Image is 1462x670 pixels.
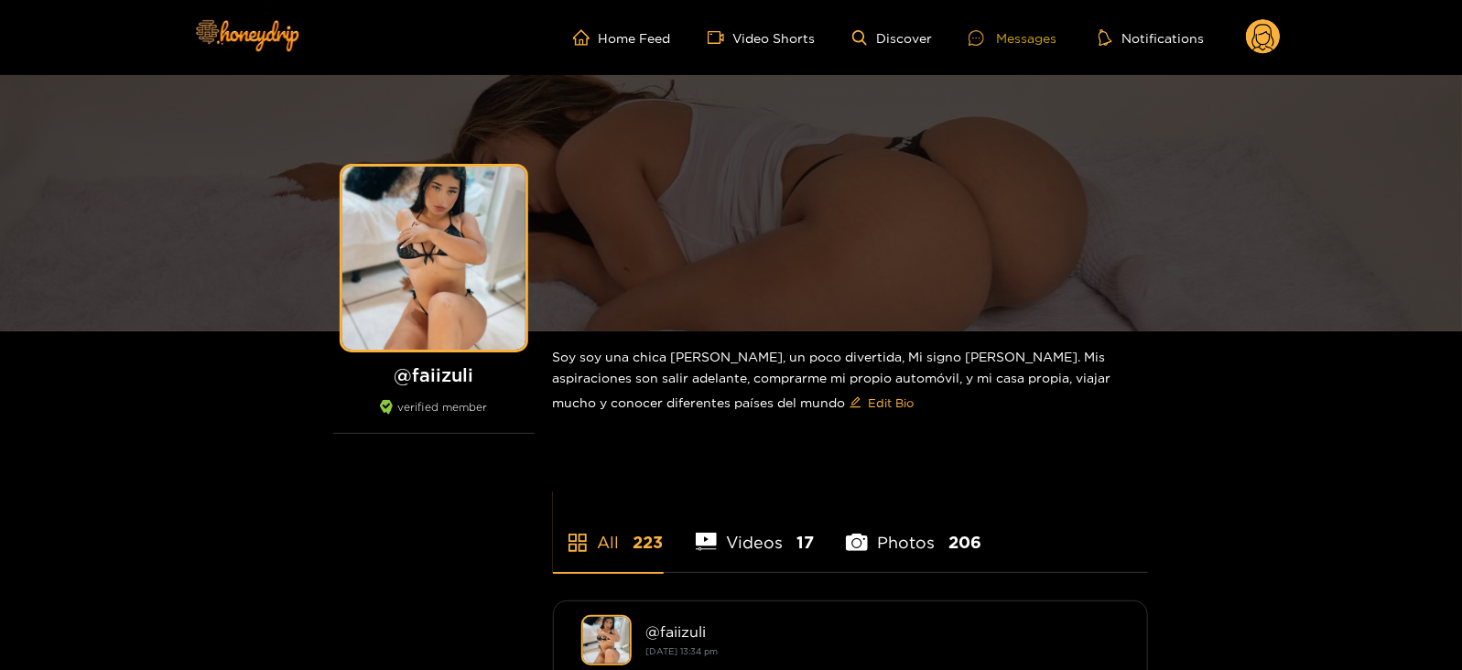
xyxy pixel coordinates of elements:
a: Discover [852,30,932,46]
li: Photos [846,490,981,572]
button: Notifications [1093,28,1209,47]
div: @ faiizuli [646,623,1120,640]
span: video-camera [708,29,733,46]
img: faiizuli [581,615,632,665]
a: Home Feed [573,29,671,46]
button: editEdit Bio [846,388,918,417]
div: Soy soy una chica [PERSON_NAME], un poco divertida, Mi signo [PERSON_NAME]. Mis aspiraciones son ... [553,331,1148,432]
span: home [573,29,599,46]
li: Videos [696,490,815,572]
span: 223 [634,531,664,554]
span: edit [850,396,861,410]
span: 17 [796,531,814,554]
span: Edit Bio [869,394,915,412]
span: appstore [567,532,589,554]
span: 206 [948,531,981,554]
div: verified member [333,400,535,434]
small: [DATE] 13:34 pm [646,646,719,656]
a: Video Shorts [708,29,816,46]
li: All [553,490,664,572]
div: Messages [969,27,1056,49]
h1: @ faiizuli [333,363,535,386]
